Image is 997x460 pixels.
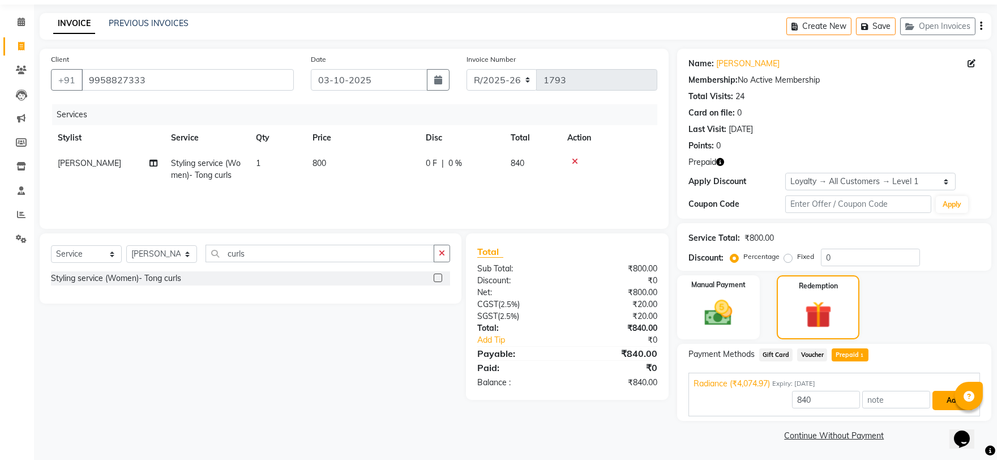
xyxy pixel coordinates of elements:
span: Payment Methods [688,348,755,360]
button: Create New [786,18,851,35]
a: PREVIOUS INVOICES [109,18,189,28]
div: Balance : [469,377,567,389]
th: Stylist [51,125,164,151]
button: Open Invoices [900,18,975,35]
div: 0 [737,107,742,119]
span: CGST [477,299,498,309]
button: Save [856,18,896,35]
input: note [862,391,930,408]
label: Invoice Number [467,54,516,65]
div: ₹20.00 [567,310,666,322]
label: Date [311,54,326,65]
th: Disc [419,125,504,151]
input: Search or Scan [206,245,434,262]
span: 0 F [426,157,437,169]
img: _gift.svg [797,298,840,331]
div: ₹840.00 [567,377,666,389]
th: Action [560,125,657,151]
input: Enter Offer / Coupon Code [785,195,931,213]
input: Search by Name/Mobile/Email/Code [82,69,294,91]
span: Styling service (Women)- Tong curls [171,158,241,180]
th: Total [504,125,560,151]
div: Points: [688,140,714,152]
div: ₹800.00 [567,287,666,299]
div: No Active Membership [688,74,980,86]
span: Expiry: [DATE] [772,379,815,389]
a: [PERSON_NAME] [716,58,780,70]
div: ₹800.00 [567,263,666,275]
label: Client [51,54,69,65]
div: ( ) [469,310,567,322]
button: Apply [936,196,968,213]
th: Price [306,125,419,151]
div: Payable: [469,347,567,360]
label: Manual Payment [691,280,746,290]
span: Gift Card [759,348,793,361]
div: Card on file: [688,107,735,119]
a: Add Tip [469,334,584,346]
th: Qty [249,125,306,151]
div: ₹20.00 [567,299,666,310]
div: Total Visits: [688,91,733,103]
div: 24 [735,91,744,103]
img: _cash.svg [696,297,741,329]
span: 1 [256,158,260,168]
div: [DATE] [729,123,753,135]
div: Sub Total: [469,263,567,275]
div: Net: [469,287,567,299]
span: [PERSON_NAME] [58,158,121,168]
iframe: chat widget [949,415,986,449]
div: ₹0 [584,334,666,346]
div: Styling service (Women)- Tong curls [51,272,181,284]
div: 0 [716,140,721,152]
span: 800 [313,158,326,168]
label: Redemption [799,281,838,291]
input: Amount [792,391,860,408]
span: Radiance (₹4,074.97) [694,378,770,390]
button: +91 [51,69,83,91]
div: Total: [469,322,567,334]
div: Service Total: [688,232,740,244]
div: Discount: [688,252,724,264]
button: Add [932,391,974,410]
a: INVOICE [53,14,95,34]
span: | [442,157,444,169]
span: Prepaid [832,348,868,361]
div: Services [52,104,666,125]
th: Service [164,125,249,151]
span: 840 [511,158,524,168]
div: Coupon Code [688,198,786,210]
div: Apply Discount [688,176,786,188]
span: SGST [477,311,498,321]
div: Last Visit: [688,123,726,135]
div: ₹840.00 [567,322,666,334]
label: Fixed [797,252,814,262]
span: 2.5% [500,300,517,309]
span: 2.5% [500,312,517,321]
div: Paid: [469,361,567,374]
a: Continue Without Payment [679,430,989,442]
div: ₹800.00 [744,232,774,244]
span: Voucher [797,348,827,361]
div: ₹0 [567,275,666,287]
span: Prepaid [688,156,716,168]
div: ( ) [469,299,567,310]
span: 1 [859,352,865,359]
span: Total [477,246,503,258]
div: ₹840.00 [567,347,666,360]
label: Percentage [743,252,780,262]
div: ₹0 [567,361,666,374]
span: 0 % [448,157,462,169]
div: Membership: [688,74,738,86]
div: Discount: [469,275,567,287]
div: Name: [688,58,714,70]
